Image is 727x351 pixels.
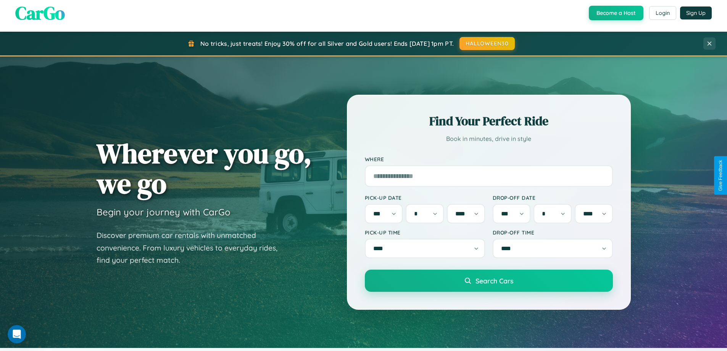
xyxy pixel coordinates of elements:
p: Book in minutes, drive in style [365,133,613,144]
label: Pick-up Time [365,229,485,236]
h2: Find Your Perfect Ride [365,113,613,129]
label: Pick-up Date [365,194,485,201]
label: Where [365,156,613,162]
button: Login [649,6,676,20]
button: Search Cars [365,270,613,292]
button: Become a Host [589,6,643,20]
span: CarGo [15,0,65,26]
button: Sign Up [680,6,712,19]
iframe: Intercom live chat [8,325,26,343]
p: Discover premium car rentals with unmatched convenience. From luxury vehicles to everyday rides, ... [97,229,287,267]
h3: Begin your journey with CarGo [97,206,231,218]
label: Drop-off Date [493,194,613,201]
label: Drop-off Time [493,229,613,236]
span: Search Cars [476,277,513,285]
button: HALLOWEEN30 [459,37,515,50]
div: Give Feedback [718,160,723,191]
h1: Wherever you go, we go [97,138,312,199]
span: No tricks, just treats! Enjoy 30% off for all Silver and Gold users! Ends [DATE] 1pm PT. [200,40,454,47]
